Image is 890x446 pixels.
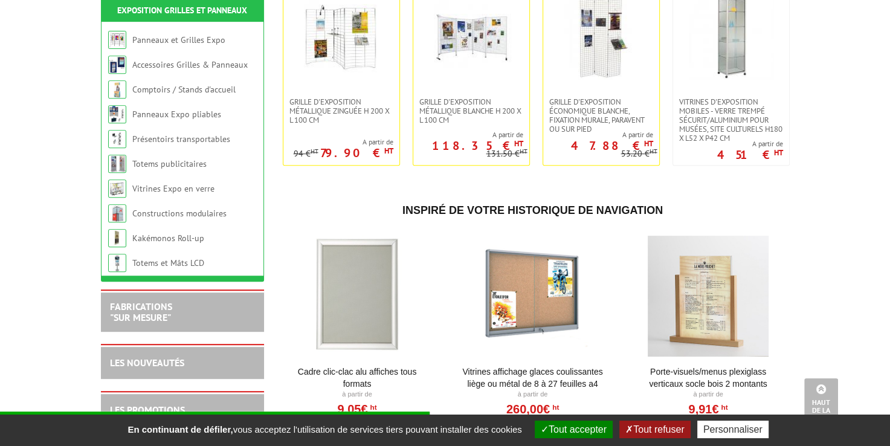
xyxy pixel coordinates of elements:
[132,208,227,219] a: Constructions modulaires
[458,366,607,390] a: Vitrines affichage glaces coulissantes liège ou métal de 8 à 27 feuilles A4
[679,97,783,143] span: Vitrines d'exposition mobiles - verre trempé sécurit/aluminium pour musées, site culturels H180 X...
[804,378,838,428] a: Haut de la page
[621,149,657,158] p: 53.20 €
[108,80,126,99] img: Comptoirs / Stands d'accueil
[774,147,783,158] sup: HT
[543,130,653,140] span: A partir de
[132,158,207,169] a: Totems publicitaires
[132,84,236,95] a: Comptoirs / Stands d'accueil
[132,134,230,144] a: Présentoirs transportables
[108,56,126,74] img: Accessoires Grilles & Panneaux
[718,403,727,412] sup: HT
[121,424,527,435] span: vous acceptez l'utilisation de services tiers pouvant installer des cookies
[634,390,783,399] p: À partir de
[283,390,432,399] p: À partir de
[384,146,393,156] sup: HT
[108,105,126,123] img: Panneaux Expo pliables
[289,97,393,124] span: Grille d'exposition métallique Zinguée H 200 x L 100 cm
[283,97,399,124] a: Grille d'exposition métallique Zinguée H 200 x L 100 cm
[688,406,727,413] a: 9,91€HT
[108,130,126,148] img: Présentoirs transportables
[650,147,657,155] sup: HT
[520,147,527,155] sup: HT
[108,155,126,173] img: Totems publicitaires
[117,5,247,16] a: Exposition Grilles et Panneaux
[311,147,318,155] sup: HT
[108,179,126,198] img: Vitrines Expo en verre
[402,204,663,216] span: Inspiré de votre historique de navigation
[673,97,789,143] a: Vitrines d'exposition mobiles - verre trempé sécurit/aluminium pour musées, site culturels H180 X...
[458,390,607,399] p: À partir de
[619,421,690,438] button: Tout refuser
[132,257,204,268] a: Totems et Mâts LCD
[108,254,126,272] img: Totems et Mâts LCD
[132,233,204,244] a: Kakémonos Roll-up
[717,139,783,149] span: A partir de
[550,403,559,412] sup: HT
[549,97,653,134] span: Grille d'exposition économique blanche, fixation murale, paravent ou sur pied
[132,109,221,120] a: Panneaux Expo pliables
[108,229,126,247] img: Kakémonos Roll-up
[419,97,523,124] span: Grille d'exposition métallique blanche H 200 x L 100 cm
[413,97,529,124] a: Grille d'exposition métallique blanche H 200 x L 100 cm
[108,31,126,49] img: Panneaux et Grilles Expo
[413,130,523,140] span: A partir de
[514,138,523,149] sup: HT
[634,366,783,390] a: Porte-Visuels/Menus Plexiglass Verticaux Socle Bois 2 Montants
[294,137,393,147] span: A partir de
[320,149,393,157] p: 79.90 €
[132,34,225,45] a: Panneaux et Grilles Expo
[644,138,653,149] sup: HT
[543,97,659,134] a: Grille d'exposition économique blanche, fixation murale, paravent ou sur pied
[717,151,783,158] p: 451 €
[486,149,527,158] p: 131.50 €
[506,406,559,413] a: 260,00€HT
[110,300,172,323] a: FABRICATIONS"Sur Mesure"
[535,421,613,438] button: Tout accepter
[571,142,653,149] p: 47.88 €
[337,406,376,413] a: 9,05€HT
[283,366,432,390] a: Cadre Clic-Clac Alu affiches tous formats
[432,142,523,149] p: 118.35 €
[294,149,318,158] p: 94 €
[367,403,376,412] sup: HT
[697,421,769,438] button: Personnaliser (fenêtre modale)
[132,183,214,194] a: Vitrines Expo en verre
[108,204,126,222] img: Constructions modulaires
[132,59,248,70] a: Accessoires Grilles & Panneaux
